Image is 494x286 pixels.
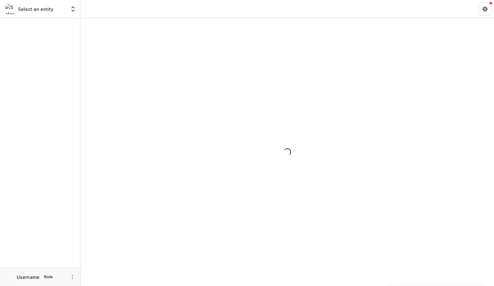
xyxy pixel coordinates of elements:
[18,6,53,13] p: Select an entity
[5,4,15,14] img: Select an entity
[69,3,78,15] button: Open entity switcher
[479,3,491,15] button: Get Help
[17,274,40,281] p: Username
[69,273,76,281] button: More
[42,274,55,280] p: Role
